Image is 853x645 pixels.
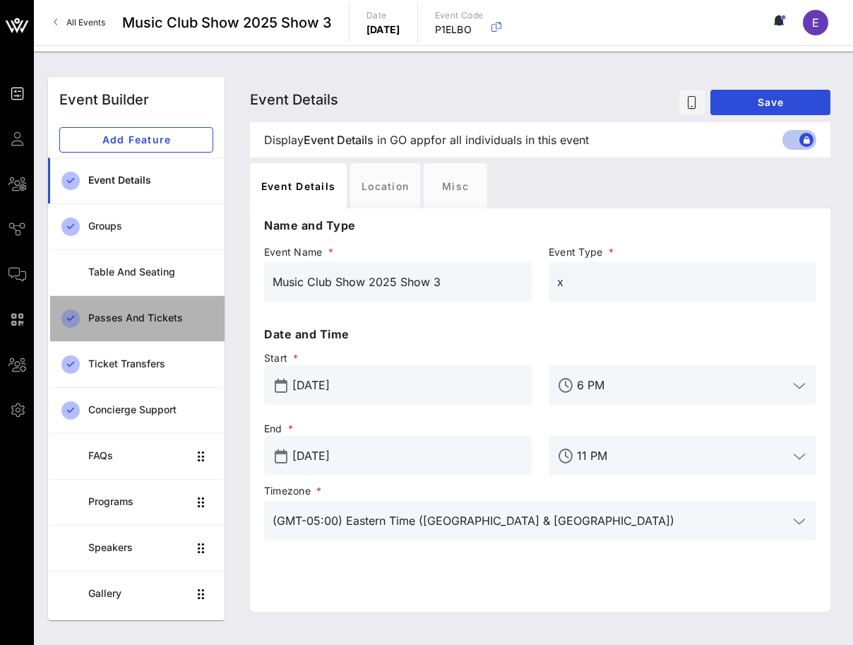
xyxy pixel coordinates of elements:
a: Ticket Transfers [48,341,225,387]
a: Programs [48,479,225,525]
a: Concierge Support [48,387,225,433]
span: Timezone [264,484,816,498]
p: Date and Time [264,326,816,343]
div: Speakers [88,542,188,554]
a: FAQs [48,433,225,479]
button: Add Feature [59,127,213,153]
input: Start Date [292,374,523,396]
input: End Date [292,444,523,467]
div: Concierge Support [88,404,213,416]
div: Event Details [88,174,213,187]
div: Misc [424,163,487,208]
button: prepend icon [275,379,287,393]
p: Name and Type [264,217,816,234]
p: Event Code [435,8,484,23]
span: Start [264,351,532,365]
div: Groups [88,220,213,232]
input: Start Time [577,374,788,396]
button: prepend icon [275,449,287,463]
a: All Events [45,11,114,34]
div: Programs [88,496,188,508]
div: Event Builder [59,89,149,110]
p: P1ELBO [435,23,484,37]
p: [DATE] [366,23,400,37]
span: Event Details [250,91,338,108]
span: E [812,16,819,30]
div: Passes and Tickets [88,312,213,324]
a: Groups [48,203,225,249]
span: Display in GO app [264,131,589,148]
span: Add Feature [71,134,201,146]
div: Table and Seating [88,266,213,278]
a: Passes and Tickets [48,295,225,341]
span: Event Type [549,245,816,259]
div: Location [350,163,420,208]
a: Table and Seating [48,249,225,295]
button: Save [710,90,830,115]
span: Music Club Show 2025 Show 3 [122,12,332,33]
p: Date [366,8,400,23]
span: Save [722,96,819,108]
div: Ticket Transfers [88,358,213,370]
input: End Time [577,444,788,467]
a: Event Details [48,158,225,203]
span: End [264,422,532,436]
a: Gallery [48,571,225,617]
input: Timezone [273,509,788,532]
span: for all individuals in this event [431,131,589,148]
div: E [803,10,828,35]
div: FAQs [88,450,188,462]
input: Event Name [273,271,523,293]
span: Event Name [264,245,532,259]
a: Speakers [48,525,225,571]
input: Event Type [557,271,808,293]
div: Event Details [250,163,347,208]
span: Event Details [304,131,374,148]
div: Gallery [88,588,188,600]
span: All Events [66,17,105,28]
